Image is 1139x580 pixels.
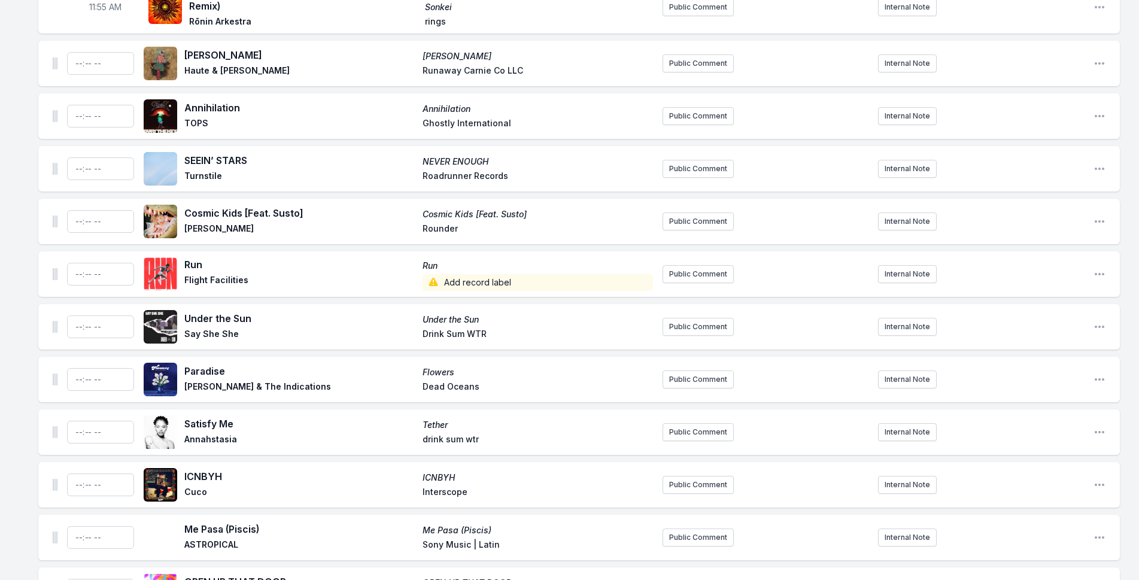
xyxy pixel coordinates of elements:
[423,419,654,431] span: Tether
[67,157,134,180] input: Timestamp
[53,268,57,280] img: Drag Handle
[878,423,937,441] button: Internal Note
[663,212,734,230] button: Public Comment
[423,472,654,484] span: ICNBYH
[53,110,57,122] img: Drag Handle
[67,105,134,127] input: Timestamp
[423,260,654,272] span: Run
[184,117,415,132] span: TOPS
[1094,1,1105,13] button: Open playlist item options
[67,473,134,496] input: Timestamp
[423,433,654,448] span: drink sum wtr
[53,426,57,438] img: Drag Handle
[423,223,654,237] span: Rounder
[1094,532,1105,543] button: Open playlist item options
[67,210,134,233] input: Timestamp
[53,479,57,491] img: Drag Handle
[89,1,122,13] span: Timestamp
[423,328,654,342] span: Drink Sum WTR
[425,16,654,30] span: rings
[663,529,734,546] button: Public Comment
[184,433,415,448] span: Annahstasia
[1094,57,1105,69] button: Open playlist item options
[1094,163,1105,175] button: Open playlist item options
[423,314,654,326] span: Under the Sun
[184,223,415,237] span: [PERSON_NAME]
[184,170,415,184] span: Turnstile
[423,486,654,500] span: Interscope
[144,468,177,502] img: ICNBYH
[144,47,177,80] img: Sophie
[184,469,415,484] span: ICNBYH
[1094,321,1105,333] button: Open playlist item options
[663,476,734,494] button: Public Comment
[184,417,415,431] span: Satisfy Me
[184,153,415,168] span: SEEIN’ STARS
[1094,373,1105,385] button: Open playlist item options
[423,539,654,553] span: Sony Music | Latin
[878,160,937,178] button: Internal Note
[184,539,415,553] span: ASTROPICAL
[67,526,134,549] input: Timestamp
[184,274,415,291] span: Flight Facilities
[184,486,415,500] span: Cuco
[184,65,415,79] span: Haute & [PERSON_NAME]
[878,476,937,494] button: Internal Note
[663,107,734,125] button: Public Comment
[144,257,177,291] img: Run
[663,423,734,441] button: Public Comment
[53,532,57,543] img: Drag Handle
[878,54,937,72] button: Internal Note
[184,364,415,378] span: Paradise
[144,521,177,554] img: Me Pasa (Piscis)
[67,421,134,444] input: Timestamp
[184,206,415,220] span: Cosmic Kids [Feat. Susto]
[425,1,654,13] span: Sonkei
[423,103,654,115] span: Annihilation
[423,381,654,395] span: Dead Oceans
[423,208,654,220] span: Cosmic Kids [Feat. Susto]
[878,212,937,230] button: Internal Note
[184,48,415,62] span: [PERSON_NAME]
[878,107,937,125] button: Internal Note
[878,529,937,546] button: Internal Note
[423,156,654,168] span: NEVER ENOUGH
[144,152,177,186] img: NEVER ENOUGH
[184,522,415,536] span: Me Pasa (Piscis)
[1094,215,1105,227] button: Open playlist item options
[67,315,134,338] input: Timestamp
[1094,268,1105,280] button: Open playlist item options
[67,368,134,391] input: Timestamp
[53,215,57,227] img: Drag Handle
[184,101,415,115] span: Annihilation
[184,311,415,326] span: Under the Sun
[144,99,177,133] img: Annihilation
[144,205,177,238] img: Cosmic Kids [Feat. Susto]
[423,65,654,79] span: Runaway Carnie Co LLC
[663,160,734,178] button: Public Comment
[423,50,654,62] span: [PERSON_NAME]
[184,257,415,272] span: Run
[423,524,654,536] span: Me Pasa (Piscis)
[423,170,654,184] span: Roadrunner Records
[663,318,734,336] button: Public Comment
[53,57,57,69] img: Drag Handle
[67,52,134,75] input: Timestamp
[53,373,57,385] img: Drag Handle
[878,265,937,283] button: Internal Note
[53,321,57,333] img: Drag Handle
[878,318,937,336] button: Internal Note
[423,366,654,378] span: Flowers
[189,16,418,30] span: Rōnin Arkestra
[1094,426,1105,438] button: Open playlist item options
[144,310,177,344] img: Under the Sun
[878,371,937,388] button: Internal Note
[144,363,177,396] img: Flowers
[423,117,654,132] span: Ghostly International
[1094,479,1105,491] button: Open playlist item options
[423,274,654,291] span: Add record label
[663,265,734,283] button: Public Comment
[663,371,734,388] button: Public Comment
[53,163,57,175] img: Drag Handle
[67,263,134,286] input: Timestamp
